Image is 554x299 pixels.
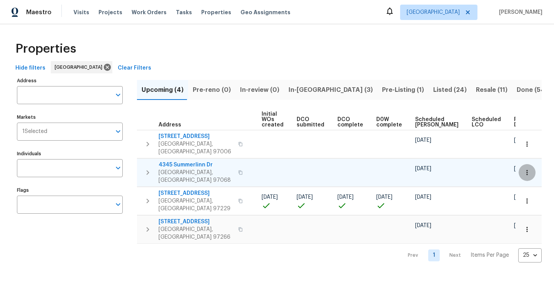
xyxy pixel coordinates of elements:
span: Geo Assignments [240,8,290,16]
span: [GEOGRAPHIC_DATA], [GEOGRAPHIC_DATA] 97229 [159,197,234,213]
span: Visits [73,8,89,16]
label: Address [17,78,123,83]
label: Flags [17,188,123,193]
span: [DATE] [262,194,278,200]
button: Open [113,163,123,173]
button: Open [113,126,123,137]
button: Clear Filters [115,61,154,75]
span: Done (542) [517,85,551,95]
label: Markets [17,115,123,120]
span: [GEOGRAPHIC_DATA], [GEOGRAPHIC_DATA] 97006 [159,140,234,156]
span: Hide filters [15,63,45,73]
span: [DATE] [297,194,313,200]
div: [GEOGRAPHIC_DATA] [51,61,112,73]
span: Properties [15,45,76,53]
span: [DATE] [514,166,530,171]
span: [DATE] [514,194,530,200]
span: D0W complete [376,117,402,128]
span: [DATE] [337,194,354,200]
span: [GEOGRAPHIC_DATA] [407,8,460,16]
span: [STREET_ADDRESS] [159,133,234,140]
span: DCO complete [337,117,363,128]
span: [DATE] [415,166,431,171]
span: [DATE] [514,223,530,228]
span: [GEOGRAPHIC_DATA], [GEOGRAPHIC_DATA] 97266 [159,226,234,241]
span: In-[GEOGRAPHIC_DATA] (3) [289,85,373,95]
a: Goto page 1 [428,249,440,261]
span: [GEOGRAPHIC_DATA], [GEOGRAPHIC_DATA] 97068 [159,169,234,184]
span: Pre-Listing (1) [382,85,424,95]
button: Hide filters [12,61,48,75]
span: 1 Selected [22,128,47,135]
span: 4345 Summerlinn Dr [159,161,234,169]
span: DCO submitted [297,117,324,128]
span: [DATE] [415,138,431,143]
span: [GEOGRAPHIC_DATA] [55,63,105,71]
span: Clear Filters [118,63,151,73]
span: Projects [98,8,122,16]
span: In-review (0) [240,85,279,95]
span: Pre-reno (0) [193,85,231,95]
span: [STREET_ADDRESS] [159,218,234,226]
span: Scheduled [PERSON_NAME] [415,117,459,128]
button: Open [113,199,123,210]
span: Scheduled LCO [472,117,501,128]
div: 25 [518,245,542,265]
span: Resale (11) [476,85,507,95]
span: Address [159,122,181,128]
span: [DATE] [415,194,431,200]
span: [DATE] [415,223,431,228]
span: Initial WOs created [262,111,284,128]
span: Upcoming (4) [142,85,184,95]
span: [DATE] [376,194,392,200]
span: Listed (24) [433,85,467,95]
p: Items Per Page [471,251,509,259]
span: Ready Date [514,117,531,128]
nav: Pagination Navigation [400,248,542,262]
button: Open [113,90,123,100]
span: Maestro [26,8,52,16]
span: Tasks [176,10,192,15]
span: [STREET_ADDRESS] [159,189,234,197]
span: Properties [201,8,231,16]
span: [PERSON_NAME] [496,8,542,16]
span: Work Orders [132,8,167,16]
span: [DATE] [514,138,530,143]
label: Individuals [17,151,123,156]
